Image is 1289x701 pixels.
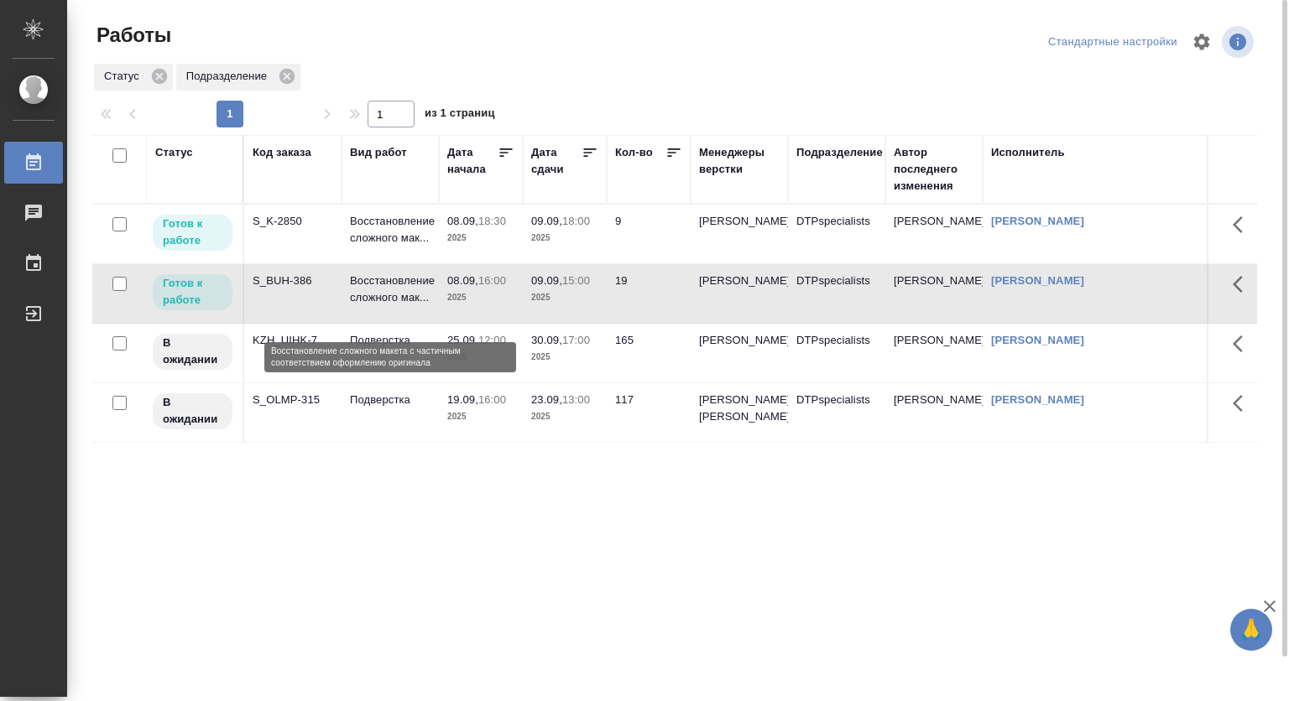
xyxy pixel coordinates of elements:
[607,264,691,323] td: 19
[151,332,234,371] div: Исполнитель назначен, приступать к работе пока рано
[607,205,691,263] td: 9
[94,64,173,91] div: Статус
[885,324,983,382] td: [PERSON_NAME]
[699,392,780,425] p: [PERSON_NAME], [PERSON_NAME]
[350,392,431,408] p: Подверстка
[447,334,478,346] p: 25.09,
[163,394,222,428] p: В ожидании
[796,144,883,161] div: Подразделение
[531,144,582,178] div: Дата сдачи
[425,103,495,127] span: из 1 страниц
[1222,26,1257,58] span: Посмотреть информацию
[104,68,145,85] p: Статус
[562,393,590,406] p: 13:00
[447,144,498,178] div: Дата начала
[531,408,598,425] p: 2025
[350,332,431,349] p: Подверстка
[885,383,983,442] td: [PERSON_NAME]
[788,324,885,382] td: DTPspecialists
[699,273,780,289] p: [PERSON_NAME]
[991,334,1084,346] a: [PERSON_NAME]
[350,213,431,247] p: Восстановление сложного мак...
[991,144,1065,161] div: Исполнитель
[615,144,653,161] div: Кол-во
[607,324,691,382] td: 165
[151,392,234,431] div: Исполнитель назначен, приступать к работе пока рано
[163,335,222,368] p: В ожидании
[607,383,691,442] td: 117
[350,144,407,161] div: Вид работ
[885,205,983,263] td: [PERSON_NAME]
[531,215,562,227] p: 09.09,
[788,383,885,442] td: DTPspecialists
[447,215,478,227] p: 08.09,
[151,273,234,312] div: Исполнитель может приступить к работе
[163,215,222,249] p: Готов к работе
[562,215,590,227] p: 18:00
[531,230,598,247] p: 2025
[531,289,598,306] p: 2025
[1223,383,1263,423] button: Здесь прячутся важные кнопки
[699,332,780,349] p: [PERSON_NAME]
[447,393,478,406] p: 19.09,
[991,393,1084,406] a: [PERSON_NAME]
[350,273,431,306] p: Восстановление сложного мак...
[478,334,506,346] p: 12:00
[1223,324,1263,364] button: Здесь прячутся важные кнопки
[1223,264,1263,304] button: Здесь прячутся важные кнопки
[186,68,273,85] p: Подразделение
[699,213,780,230] p: [PERSON_NAME]
[531,349,598,366] p: 2025
[155,144,193,161] div: Статус
[253,144,311,161] div: Код заказа
[447,289,514,306] p: 2025
[253,392,333,408] div: S_OLMP-315
[447,230,514,247] p: 2025
[151,213,234,252] div: Исполнитель может приступить к работе
[788,264,885,323] td: DTPspecialists
[788,205,885,263] td: DTPspecialists
[1044,29,1182,55] div: split button
[447,274,478,287] p: 08.09,
[92,22,171,49] span: Работы
[478,393,506,406] p: 16:00
[478,274,506,287] p: 16:00
[1237,612,1266,647] span: 🙏
[531,274,562,287] p: 09.09,
[163,275,222,309] p: Готов к работе
[176,64,300,91] div: Подразделение
[1223,205,1263,245] button: Здесь прячутся важные кнопки
[447,349,514,366] p: 2025
[1230,609,1272,651] button: 🙏
[478,215,506,227] p: 18:30
[253,213,333,230] div: S_K-2850
[1182,22,1222,62] span: Настроить таблицу
[562,334,590,346] p: 17:00
[991,215,1084,227] a: [PERSON_NAME]
[447,408,514,425] p: 2025
[885,264,983,323] td: [PERSON_NAME]
[531,334,562,346] p: 30.09,
[894,144,974,195] div: Автор последнего изменения
[531,393,562,406] p: 23.09,
[253,273,333,289] div: S_BUH-386
[253,332,333,349] div: KZH_UIHK-7
[562,274,590,287] p: 15:00
[991,274,1084,287] a: [PERSON_NAME]
[699,144,780,178] div: Менеджеры верстки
